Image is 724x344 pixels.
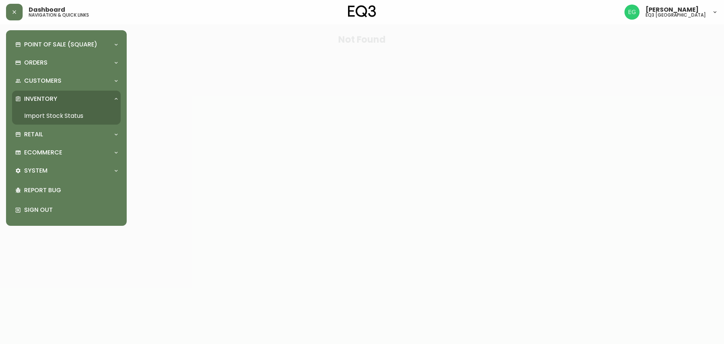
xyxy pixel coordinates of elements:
div: Customers [12,73,121,89]
div: Point of Sale (Square) [12,36,121,53]
img: logo [348,5,376,17]
a: Import Stock Status [12,107,121,125]
h5: eq3 [GEOGRAPHIC_DATA] [646,13,706,17]
span: [PERSON_NAME] [646,7,699,13]
p: Sign Out [24,206,118,214]
p: Retail [24,130,43,139]
p: Customers [24,77,61,85]
p: System [24,167,48,175]
div: Retail [12,126,121,143]
div: Sign Out [12,200,121,220]
p: Ecommerce [24,148,62,157]
p: Inventory [24,95,57,103]
div: System [12,162,121,179]
span: Dashboard [29,7,65,13]
div: Ecommerce [12,144,121,161]
p: Report Bug [24,186,118,194]
div: Inventory [12,91,121,107]
img: db11c1629862fe82d63d0774b1b54d2b [624,5,640,20]
p: Point of Sale (Square) [24,40,97,49]
h5: navigation & quick links [29,13,89,17]
p: Orders [24,59,48,67]
div: Orders [12,54,121,71]
div: Report Bug [12,180,121,200]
